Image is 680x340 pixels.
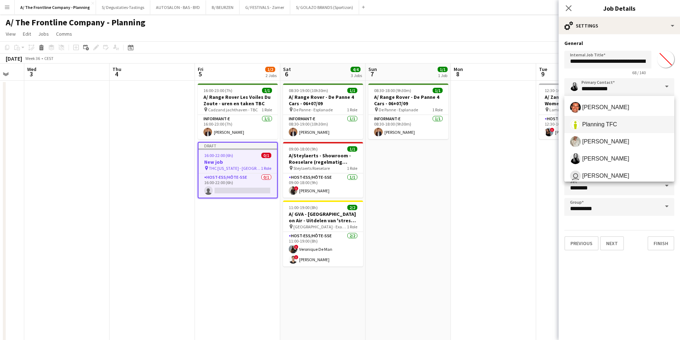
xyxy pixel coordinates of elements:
span: 2/2 [347,205,357,210]
span: 8 [453,70,463,78]
button: G/ FESTIVALS - Zomer [240,0,290,14]
app-card-role: Informant-e1/108:30-19:00 (10h30m)[PERSON_NAME] [283,115,363,139]
h3: A/ Range Rover - De Panne 4 Cars - 06+07/09 [368,94,448,107]
span: 1/1 [262,88,272,93]
app-job-card: 09:00-18:00 (9h)1/1A/Steylaerts - Showroom - Roeselare (regelmatig terugkerende opdracht) Steylae... [283,142,363,198]
app-job-card: 16:00-23:00 (7h)1/1A/ Range Rover Les Voiles Du Zoute - uren en taken TBC Cadzand jachthaven - TB... [198,83,278,139]
button: B/ BEURZEN [206,0,240,14]
h3: A/ Zanzibar - Lamifil - Women4Metal - HEMIKSEM [539,94,619,107]
span: View [6,31,16,37]
app-card-role: Host-ess/Hôte-sse Onthaal-Accueill1/112:30-16:30 (4h)![PERSON_NAME] [539,115,619,139]
span: De Panne - Esplanade [379,107,418,112]
app-job-card: 12:30-16:30 (4h)1/1A/ Zanzibar - Lamifil - Women4Metal - HEMIKSEM Lamifil - Hemiksem1 RoleHost-es... [539,83,619,139]
span: Thu [112,66,121,72]
a: Comms [53,29,75,39]
span: 1/1 [347,146,357,152]
span: THC [US_STATE] - [GEOGRAPHIC_DATA] – De Pinte [209,166,261,171]
h1: A/ The Frontline Company - Planning [6,17,145,28]
span: 08:30-18:00 (9h30m) [374,88,411,93]
span: 1 Role [261,166,271,171]
span: 16:00-23:00 (7h) [203,88,232,93]
span: 1 Role [347,224,357,229]
span: 0/1 [261,153,271,158]
span: [PERSON_NAME] [582,104,629,111]
span: [PERSON_NAME] [582,155,629,162]
span: Edit [23,31,31,37]
span: Planning TFC [582,121,617,128]
button: S/ Degustaties-Tastings [96,0,150,14]
span: ! [550,128,554,132]
a: View [3,29,19,39]
div: Draft [198,143,277,148]
span: 4/4 [351,67,361,72]
div: 2 Jobs [266,73,277,78]
a: Edit [20,29,34,39]
span: ! [294,255,298,259]
span: 1 Role [347,166,357,171]
div: 08:30-19:00 (10h30m)1/1A/ Range Rover - De Panne 4 Cars - 06+07/09 De Panne - Esplanade1 RoleInfo... [283,83,363,139]
app-card-role: Informant-e1/116:00-23:00 (7h)[PERSON_NAME] [198,115,278,139]
span: Cadzand jachthaven - TBC [208,107,258,112]
h3: New job [198,159,277,165]
span: 3 [26,70,36,78]
span: 9 [538,70,547,78]
div: Settings [559,17,680,34]
span: Wed [27,66,36,72]
h3: A/ Range Rover - De Panne 4 Cars - 06+07/09 [283,94,363,107]
span: 1 Role [262,107,272,112]
span: 1/1 [438,67,448,72]
h3: A/ GVA - [GEOGRAPHIC_DATA] on Air - Uitdelen van 'stress' bananen [283,211,363,224]
h3: Job Details [559,4,680,13]
button: Previous [564,236,599,250]
span: 1/2 [265,67,275,72]
span: 11:00-19:00 (8h) [289,205,318,210]
span: 7 [367,70,377,78]
div: 3 Jobs [351,73,362,78]
span: [PERSON_NAME] [582,172,629,179]
div: 1 Job [438,73,447,78]
h3: A/Steylaerts - Showroom - Roeselare (regelmatig terugkerende opdracht) [283,152,363,165]
div: CEST [44,56,54,61]
app-job-card: Draft16:00-22:00 (6h)0/1New job THC [US_STATE] - [GEOGRAPHIC_DATA] – De Pinte1 RoleHost-ess/Hôte-... [198,142,278,198]
app-card-role: Host-ess/Hôte-sse2/211:00-19:00 (8h)!Veronique De Man![PERSON_NAME] [283,232,363,267]
button: AUTOSALON - BAS - BYD [150,0,206,14]
span: 68 / 140 [626,70,651,75]
h3: General [564,40,674,46]
span: 12:30-16:30 (4h) [545,88,574,93]
span: Sun [368,66,377,72]
span: Steylaerts Roeselare [293,166,330,171]
app-card-role: Informant-e1/108:30-18:00 (9h30m)[PERSON_NAME] [368,115,448,139]
app-card-role: Host-ess/Hôte-sse1/109:00-18:00 (9h)![PERSON_NAME] [283,173,363,198]
div: [DATE] [6,55,22,62]
span: 4 [111,70,121,78]
button: Next [600,236,624,250]
app-job-card: 08:30-18:00 (9h30m)1/1A/ Range Rover - De Panne 4 Cars - 06+07/09 De Panne - Esplanade1 RoleInfor... [368,83,448,139]
span: 1 Role [347,107,357,112]
a: Jobs [35,29,52,39]
span: Fri [198,66,203,72]
span: 5 [197,70,203,78]
span: Tue [539,66,547,72]
span: 1/1 [433,88,443,93]
span: Sat [283,66,291,72]
span: [PERSON_NAME] [582,138,629,145]
button: Finish [648,236,674,250]
span: Comms [56,31,72,37]
span: 16:00-22:00 (6h) [204,153,233,158]
app-card-role: Host-ess/Hôte-sse0/116:00-22:00 (6h) [198,173,277,198]
span: ! [294,186,298,191]
button: A/ The Frontline Company - Planning [15,0,96,14]
span: Jobs [38,31,49,37]
span: De Panne - Esplanade [293,107,333,112]
h3: A/ Range Rover Les Voiles Du Zoute - uren en taken TBC [198,94,278,107]
app-job-card: 11:00-19:00 (8h)2/2A/ GVA - [GEOGRAPHIC_DATA] on Air - Uitdelen van 'stress' bananen [GEOGRAPHIC_... [283,201,363,267]
button: S/ GOLAZO BRANDS (Sportizon) [290,0,359,14]
span: Mon [454,66,463,72]
span: [GEOGRAPHIC_DATA] - Exacte locatie TBC [293,224,347,229]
